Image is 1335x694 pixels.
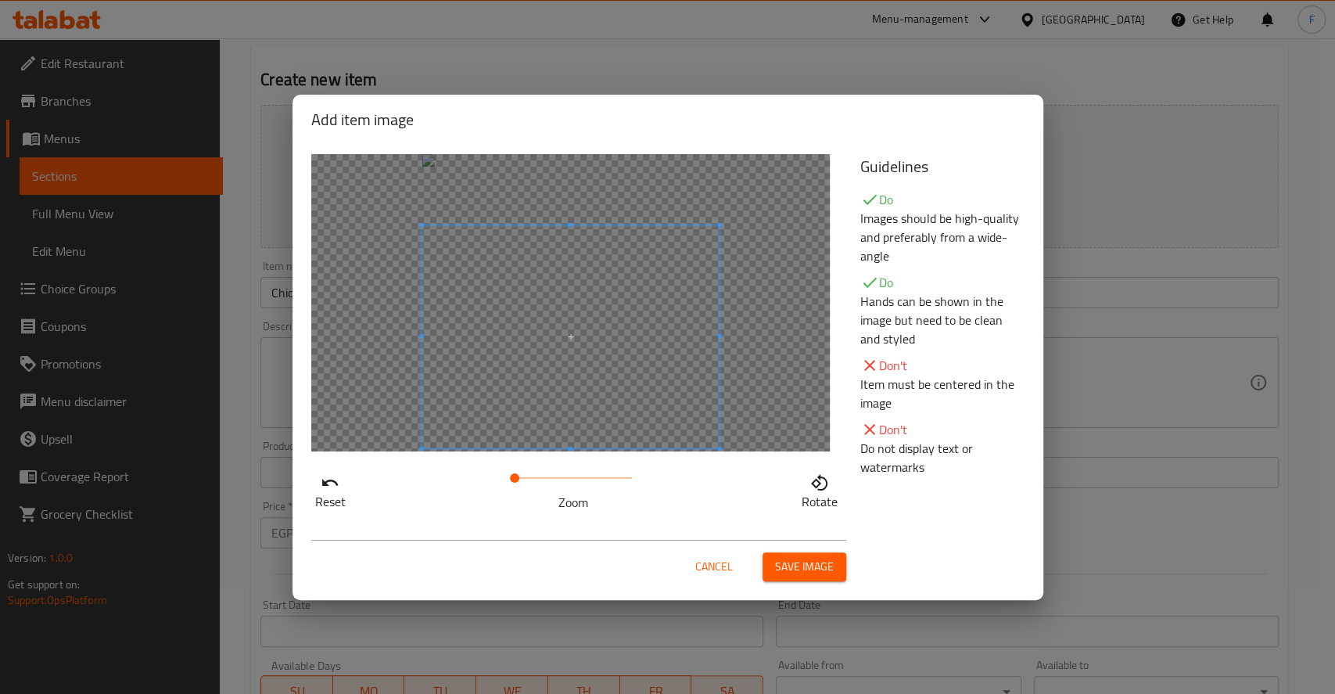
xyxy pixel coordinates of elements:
[311,107,1025,132] h2: Add item image
[860,209,1025,265] p: Images should be high-quality and preferably from a wide-angle
[860,420,1025,439] p: Don't
[689,552,739,581] button: Cancel
[315,492,346,511] p: Reset
[860,190,1025,209] p: Do
[515,493,632,512] p: Zoom
[860,356,1025,375] p: Don't
[775,557,834,577] span: Save image
[798,469,842,509] button: Rotate
[802,492,838,511] p: Rotate
[860,154,1025,179] h5: Guidelines
[311,469,350,509] button: Reset
[763,552,846,581] button: Save image
[860,292,1025,348] p: Hands can be shown in the image but need to be clean and styled
[860,439,1025,476] p: Do not display text or watermarks
[860,273,1025,292] p: Do
[860,375,1025,412] p: Item must be centered in the image
[695,557,733,577] span: Cancel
